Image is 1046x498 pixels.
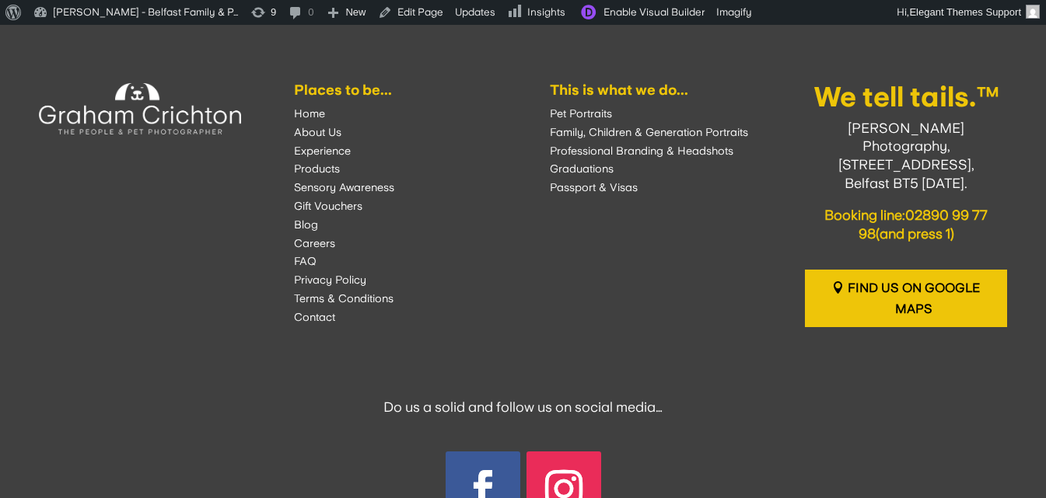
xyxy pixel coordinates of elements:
a: Passport & Visas [550,181,638,193]
a: Home [294,107,325,120]
a: Experience [294,145,351,157]
h6: Places to be... [294,83,496,105]
a: Privacy Policy [294,273,366,286]
img: Experience the Experience [39,83,241,134]
a: Professional Branding & Headshots [550,145,733,157]
span: Do us a solid and follow us on social media… [383,399,663,415]
a: Blog [294,218,318,231]
a: Gift Vouchers [294,200,362,212]
h6: This is what we do... [550,83,752,105]
span: [PERSON_NAME] Photography, [848,120,964,155]
h3: We tell tails.™ [805,83,1007,119]
span: Belfast BT5 [DATE]. [845,175,967,191]
a: 02890 99 77 98 [859,207,988,242]
a: Family, Children & Generation Portraits [550,126,748,138]
span: Elegant Themes Support [909,6,1021,18]
a: Terms & Conditions [294,292,394,305]
span: [STREET_ADDRESS], [838,156,974,172]
a: Find us on Google Maps [805,270,1007,327]
a: Sensory Awareness [294,181,394,193]
a: Products [294,162,340,175]
a: FAQ [294,255,317,267]
a: Pet Portraits [550,107,612,120]
span: Booking line: (and press 1) [824,207,988,242]
a: Graduations [550,162,614,175]
a: Careers [294,237,335,249]
a: Contact [294,311,335,323]
a: About Us [294,126,341,138]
